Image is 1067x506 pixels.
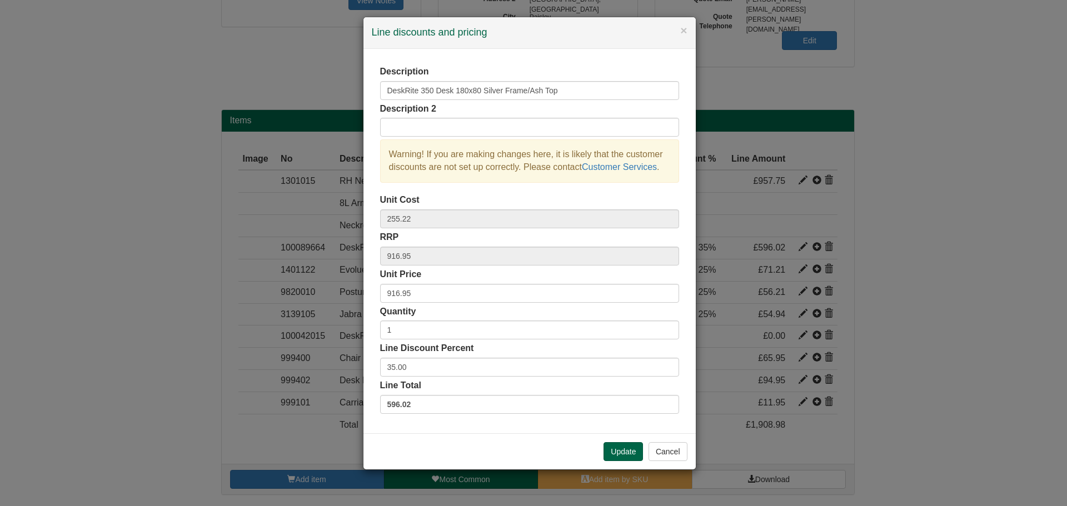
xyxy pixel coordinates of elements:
button: Cancel [649,442,687,461]
button: × [680,24,687,36]
label: RRP [380,231,399,244]
button: Update [604,442,643,461]
a: Customer Services [582,162,657,172]
label: Description 2 [380,103,436,116]
h4: Line discounts and pricing [372,26,687,40]
label: Description [380,66,429,78]
label: Unit Cost [380,194,420,207]
label: Unit Price [380,268,422,281]
label: 596.02 [380,395,679,414]
label: Line Total [380,379,421,392]
label: Line Discount Percent [380,342,474,355]
label: Quantity [380,305,416,318]
div: Warning! If you are making changes here, it is likely that the customer discounts are not set up ... [380,139,679,183]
